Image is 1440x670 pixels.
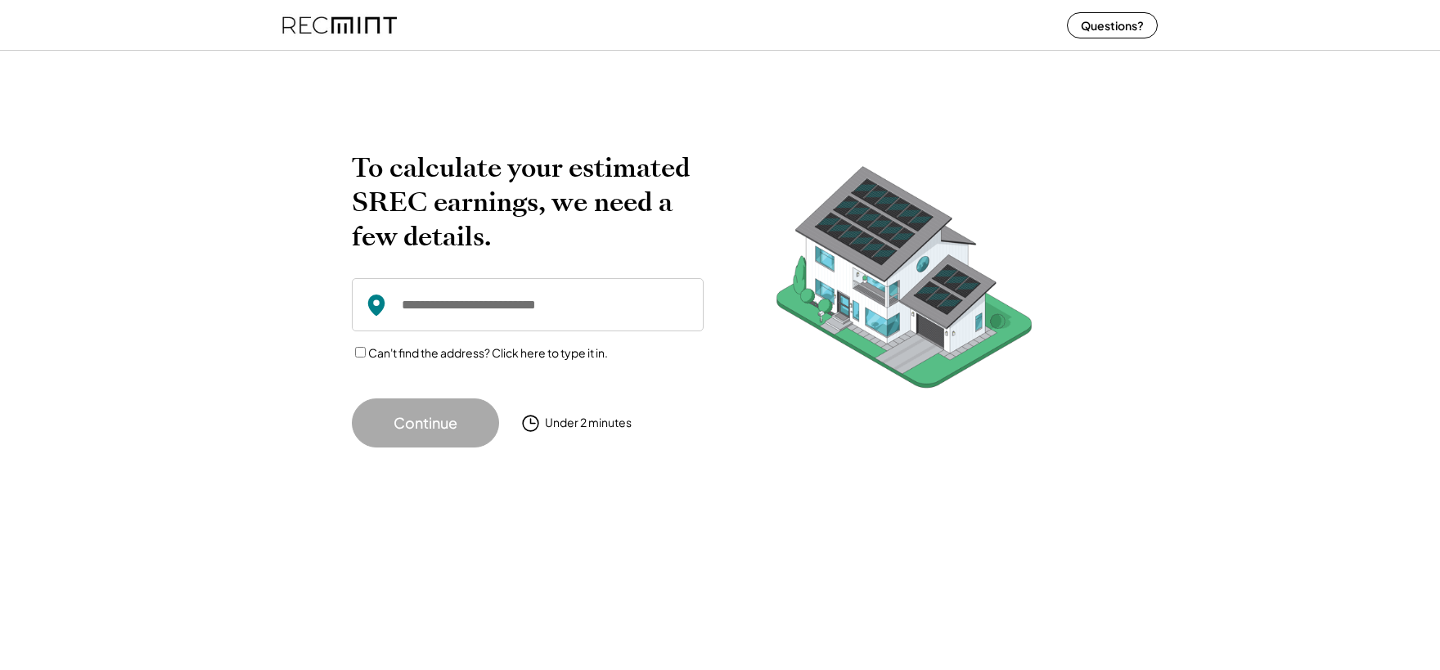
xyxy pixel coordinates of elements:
[282,3,397,47] img: recmint-logotype%403x%20%281%29.jpeg
[545,415,632,431] div: Under 2 minutes
[745,151,1064,413] img: RecMintArtboard%207.png
[352,151,704,254] h2: To calculate your estimated SREC earnings, we need a few details.
[368,345,608,360] label: Can't find the address? Click here to type it in.
[352,398,499,447] button: Continue
[1067,12,1158,38] button: Questions?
